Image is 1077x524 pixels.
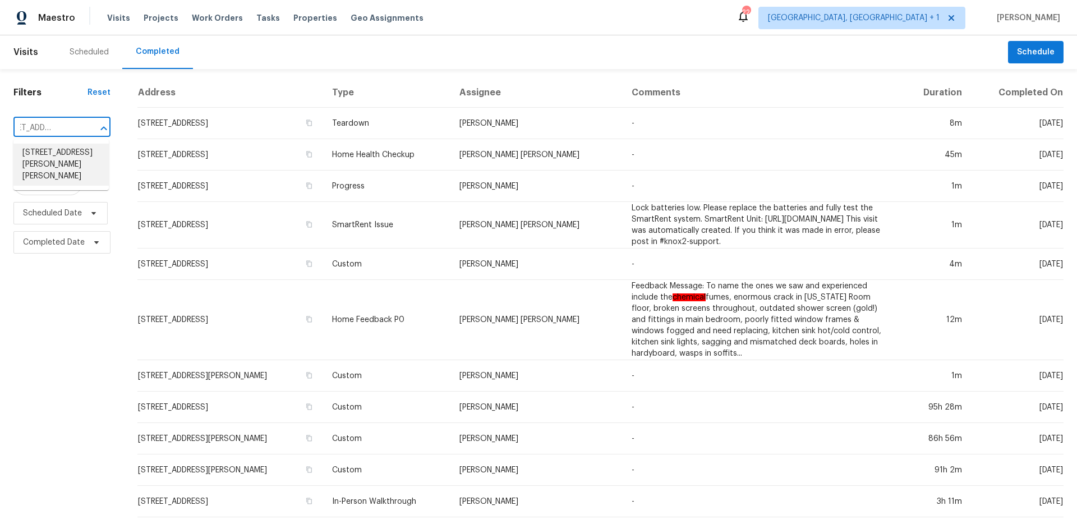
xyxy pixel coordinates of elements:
td: Home Feedback P0 [323,280,450,360]
td: [DATE] [971,392,1064,423]
td: - [623,454,900,486]
td: [PERSON_NAME] [450,454,623,486]
span: Visits [13,40,38,65]
td: 12m [900,280,971,360]
td: [STREET_ADDRESS] [137,392,323,423]
td: Feedback Message: To name the ones we saw and experienced include the fumes, enormous crack in [U... [623,280,900,360]
td: 3h 11m [900,486,971,517]
td: 1m [900,171,971,202]
span: Properties [293,12,337,24]
th: Address [137,78,323,108]
span: Maestro [38,12,75,24]
h1: Filters [13,87,88,98]
td: [PERSON_NAME] [450,108,623,139]
td: Custom [323,360,450,392]
th: Completed On [971,78,1064,108]
td: Progress [323,171,450,202]
span: Completed Date [23,237,85,248]
td: In-Person Walkthrough [323,486,450,517]
div: 22 [742,7,750,18]
span: Visits [107,12,130,24]
span: [GEOGRAPHIC_DATA], [GEOGRAPHIC_DATA] + 1 [768,12,940,24]
td: - [623,423,900,454]
td: Custom [323,392,450,423]
td: [DATE] [971,280,1064,360]
td: [DATE] [971,249,1064,280]
td: [PERSON_NAME] [450,249,623,280]
td: Teardown [323,108,450,139]
span: Schedule [1017,45,1055,59]
td: 4m [900,249,971,280]
li: [STREET_ADDRESS][PERSON_NAME][PERSON_NAME] [13,144,109,186]
td: [DATE] [971,454,1064,486]
td: [PERSON_NAME] [PERSON_NAME] [450,202,623,249]
div: Reset [88,87,111,98]
button: Copy Address [304,370,314,380]
input: Search for an address... [13,119,79,137]
button: Copy Address [304,465,314,475]
td: [STREET_ADDRESS] [137,280,323,360]
td: [STREET_ADDRESS][PERSON_NAME] [137,454,323,486]
button: Schedule [1008,41,1064,64]
td: Lock batteries low. Please replace the batteries and fully test the SmartRent system. SmartRent U... [623,202,900,249]
button: Copy Address [304,259,314,269]
th: Duration [900,78,971,108]
td: 1m [900,202,971,249]
td: Custom [323,423,450,454]
th: Comments [623,78,900,108]
em: chemical [673,293,706,301]
td: - [623,360,900,392]
td: [STREET_ADDRESS][PERSON_NAME] [137,360,323,392]
td: 91h 2m [900,454,971,486]
td: - [623,171,900,202]
td: Home Health Checkup [323,139,450,171]
td: - [623,108,900,139]
button: Close [96,121,112,136]
span: Tasks [256,14,280,22]
span: Scheduled Date [23,208,82,219]
td: [DATE] [971,108,1064,139]
td: Custom [323,249,450,280]
td: [STREET_ADDRESS] [137,108,323,139]
button: Copy Address [304,219,314,229]
td: [DATE] [971,486,1064,517]
button: Copy Address [304,314,314,324]
td: [PERSON_NAME] [450,486,623,517]
button: Copy Address [304,496,314,506]
td: - [623,392,900,423]
button: Copy Address [304,433,314,443]
td: - [623,249,900,280]
td: [PERSON_NAME] [450,360,623,392]
button: Copy Address [304,118,314,128]
button: Copy Address [304,402,314,412]
td: 45m [900,139,971,171]
td: [PERSON_NAME] [PERSON_NAME] [450,139,623,171]
button: Copy Address [304,181,314,191]
td: Custom [323,454,450,486]
td: SmartRent Issue [323,202,450,249]
td: [STREET_ADDRESS] [137,139,323,171]
td: [STREET_ADDRESS] [137,171,323,202]
td: 86h 56m [900,423,971,454]
td: [PERSON_NAME] [450,392,623,423]
td: [PERSON_NAME] [450,423,623,454]
td: [DATE] [971,202,1064,249]
td: [STREET_ADDRESS] [137,486,323,517]
td: [DATE] [971,171,1064,202]
td: [STREET_ADDRESS] [137,202,323,249]
div: Completed [136,46,179,57]
span: Geo Assignments [351,12,424,24]
td: 95h 28m [900,392,971,423]
div: Scheduled [70,47,109,58]
span: Work Orders [192,12,243,24]
td: - [623,139,900,171]
td: [STREET_ADDRESS] [137,249,323,280]
span: Projects [144,12,178,24]
td: [STREET_ADDRESS][PERSON_NAME] [137,423,323,454]
span: [PERSON_NAME] [992,12,1060,24]
td: [DATE] [971,139,1064,171]
td: 8m [900,108,971,139]
td: [PERSON_NAME] [450,171,623,202]
button: Copy Address [304,149,314,159]
td: - [623,486,900,517]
